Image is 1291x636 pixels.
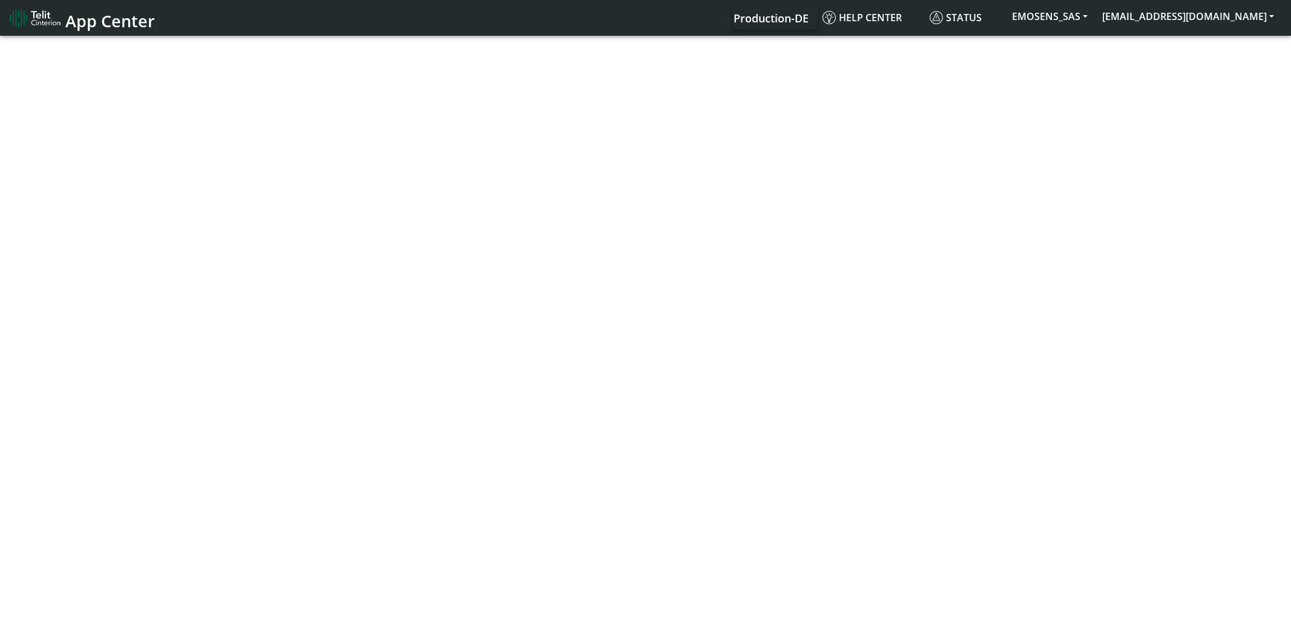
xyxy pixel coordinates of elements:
button: [EMAIL_ADDRESS][DOMAIN_NAME] [1095,5,1281,27]
a: Status [925,5,1005,30]
img: status.svg [930,11,943,24]
a: Your current platform instance [733,5,808,30]
a: App Center [10,5,153,31]
span: App Center [65,10,155,32]
img: logo-telit-cinterion-gw-new.png [10,8,61,28]
span: Production-DE [734,11,809,25]
button: EMOSENS_SAS [1005,5,1095,27]
span: Status [930,11,982,24]
img: knowledge.svg [823,11,836,24]
a: Help center [818,5,925,30]
span: Help center [823,11,902,24]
